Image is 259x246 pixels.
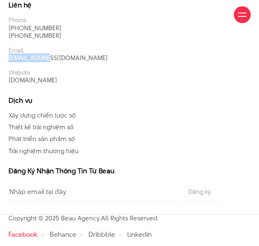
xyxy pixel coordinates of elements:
small: Website [8,68,30,77]
h3: Đăng Ký Nhận Thông Tin Từ Beau [8,167,219,175]
a: Phát triển sản phẩm số [8,134,75,143]
small: Email [8,46,23,55]
a: Dribbble [88,230,115,239]
a: Trải nghiệm thương hiệu [8,147,79,155]
a: Xây dựng chiến lược số [8,111,76,120]
input: Nhập email tại đây [8,182,180,201]
p: Copyright © 2025 Beau Agency. All Rights Reserved. [8,215,251,222]
a: [DOMAIN_NAME] [8,76,57,84]
a: Thiết kế trải nghiệm số [8,123,74,131]
a: Behance [50,230,76,239]
input: Đăng ký [186,188,213,195]
a: Linkedin [127,230,152,239]
a: Facebook [8,230,37,239]
h3: Dịch vụ [8,97,251,104]
a: [EMAIL_ADDRESS][DOMAIN_NAME] [8,53,108,62]
a: [PHONE_NUMBER] [8,31,61,40]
